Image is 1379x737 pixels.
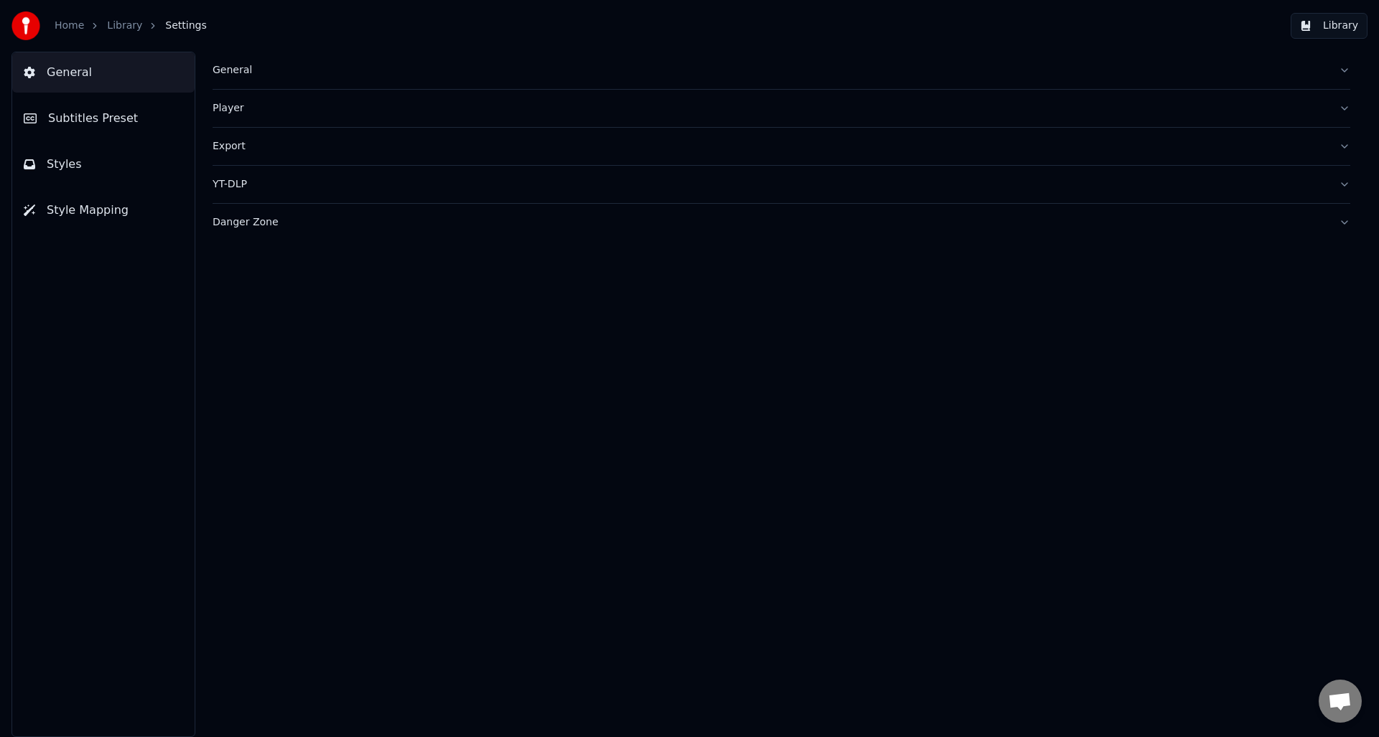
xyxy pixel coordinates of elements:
span: Styles [47,156,82,173]
div: General [213,63,1327,78]
button: Library [1291,13,1368,39]
button: Style Mapping [12,190,195,230]
div: Player [213,101,1327,116]
button: Styles [12,144,195,184]
img: youka [11,11,40,40]
button: Danger Zone [213,204,1350,241]
button: General [213,52,1350,89]
button: Subtitles Preset [12,98,195,139]
button: General [12,52,195,93]
div: Export [213,139,1327,154]
button: Player [213,90,1350,127]
div: Open chat [1319,680,1362,723]
a: Library [107,19,142,33]
span: Style Mapping [47,202,129,219]
div: Danger Zone [213,215,1327,230]
span: General [47,64,92,81]
a: Home [55,19,84,33]
div: YT-DLP [213,177,1327,192]
nav: breadcrumb [55,19,207,33]
span: Settings [165,19,206,33]
button: YT-DLP [213,166,1350,203]
span: Subtitles Preset [48,110,138,127]
button: Export [213,128,1350,165]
